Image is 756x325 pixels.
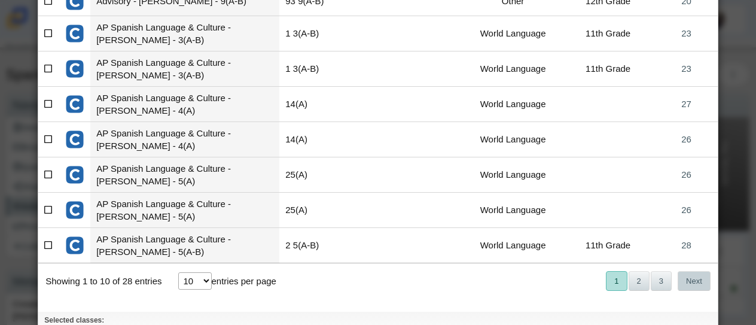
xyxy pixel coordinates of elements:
nav: pagination [605,271,710,291]
button: 1 [606,271,627,291]
img: External class connected through Clever [65,59,84,78]
a: 27 [655,87,717,122]
td: 11th Grade [561,51,655,87]
td: AP Spanish Language & Culture - [PERSON_NAME] - 5(A) [90,157,279,193]
td: World Language [465,51,561,87]
td: AP Spanish Language & Culture - [PERSON_NAME] - 5(A) [90,193,279,228]
td: World Language [465,157,561,193]
td: 25(A) [279,193,465,228]
td: 2 5(A-B) [279,228,465,263]
a: 23 [655,51,717,86]
td: 1 3(A-B) [279,16,465,51]
td: 11th Grade [561,16,655,51]
td: 14(A) [279,122,465,157]
button: Next [678,271,711,291]
img: External class connected through Clever [65,95,84,114]
td: 25(A) [279,157,465,193]
button: 2 [629,271,650,291]
td: World Language [465,87,561,122]
a: 26 [655,122,717,157]
td: 11th Grade [561,228,655,263]
img: External class connected through Clever [65,24,84,43]
a: 26 [655,193,717,227]
td: World Language [465,122,561,157]
td: AP Spanish Language & Culture - [PERSON_NAME] - 3(A-B) [90,51,279,87]
td: 14(A) [279,87,465,122]
b: Selected classes: [44,316,104,324]
td: AP Spanish Language & Culture - [PERSON_NAME] - 3(A-B) [90,16,279,51]
td: World Language [465,228,561,263]
img: External class connected through Clever [65,130,84,149]
td: 1 3(A-B) [279,51,465,87]
button: 3 [651,271,672,291]
label: entries per page [212,276,276,286]
td: World Language [465,16,561,51]
img: External class connected through Clever [65,236,84,255]
td: AP Spanish Language & Culture - [PERSON_NAME] - 5(A-B) [90,228,279,263]
div: Showing 1 to 10 of 28 entries [38,263,161,299]
a: 26 [655,157,717,192]
a: 23 [655,16,717,51]
td: World Language [465,193,561,228]
img: External class connected through Clever [65,201,84,220]
td: AP Spanish Language & Culture - [PERSON_NAME] - 4(A) [90,122,279,157]
td: AP Spanish Language & Culture - [PERSON_NAME] - 4(A) [90,87,279,122]
img: External class connected through Clever [65,165,84,184]
a: 28 [655,228,717,263]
